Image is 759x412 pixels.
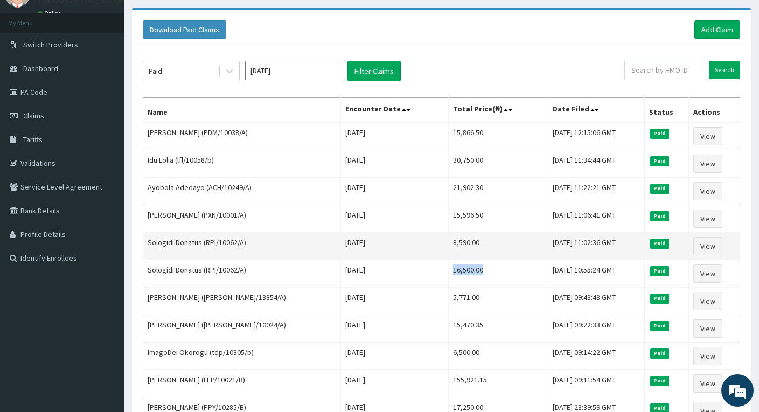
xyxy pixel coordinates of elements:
[340,260,448,288] td: [DATE]
[650,294,670,303] span: Paid
[23,111,44,121] span: Claims
[693,237,722,255] a: View
[20,54,44,81] img: d_794563401_company_1708531726252_794563401
[143,370,341,397] td: [PERSON_NAME] (LEP/10021/B)
[448,122,548,150] td: 15,866.50
[143,20,226,39] button: Download Paid Claims
[448,178,548,205] td: 21,902.30
[340,288,448,315] td: [DATE]
[693,264,722,283] a: View
[340,205,448,233] td: [DATE]
[149,66,162,76] div: Paid
[693,155,722,173] a: View
[448,233,548,260] td: 8,590.00
[177,5,203,31] div: Minimize live chat window
[448,343,548,370] td: 6,500.00
[143,150,341,178] td: Idu Lolia (lfl/10058/b)
[650,184,670,193] span: Paid
[56,60,181,74] div: Chat with us now
[693,182,722,200] a: View
[548,343,644,370] td: [DATE] 09:14:22 GMT
[347,61,401,81] button: Filter Claims
[650,348,670,358] span: Paid
[143,205,341,233] td: [PERSON_NAME] (PXN/10001/A)
[693,210,722,228] a: View
[448,150,548,178] td: 30,750.00
[448,288,548,315] td: 5,771.00
[23,135,43,144] span: Tariffs
[548,150,644,178] td: [DATE] 11:34:44 GMT
[548,178,644,205] td: [DATE] 11:22:21 GMT
[689,98,740,123] th: Actions
[548,122,644,150] td: [DATE] 12:15:06 GMT
[650,321,670,331] span: Paid
[340,370,448,397] td: [DATE]
[448,98,548,123] th: Total Price(₦)
[693,127,722,145] a: View
[340,315,448,343] td: [DATE]
[143,178,341,205] td: Ayobola Adedayo (ACH/10249/A)
[548,260,644,288] td: [DATE] 10:55:24 GMT
[143,98,341,123] th: Name
[62,136,149,245] span: We're online!
[693,374,722,393] a: View
[650,376,670,386] span: Paid
[5,294,205,332] textarea: Type your message and hit 'Enter'
[709,61,740,79] input: Search
[448,370,548,397] td: 155,921.15
[548,98,644,123] th: Date Filed
[245,61,342,80] input: Select Month and Year
[340,233,448,260] td: [DATE]
[694,20,740,39] a: Add Claim
[340,178,448,205] td: [DATE]
[143,260,341,288] td: Sologidi Donatus (RPI/10062/A)
[548,288,644,315] td: [DATE] 09:43:43 GMT
[143,315,341,343] td: [PERSON_NAME] ([PERSON_NAME]/10024/A)
[340,343,448,370] td: [DATE]
[548,370,644,397] td: [DATE] 09:11:54 GMT
[143,233,341,260] td: Sologidi Donatus (RPI/10062/A)
[650,129,670,138] span: Paid
[693,319,722,338] a: View
[143,122,341,150] td: [PERSON_NAME] (PDM/10038/A)
[624,61,705,79] input: Search by HMO ID
[340,150,448,178] td: [DATE]
[650,211,670,221] span: Paid
[143,343,341,370] td: ImagoDei Okorogu (tdp/10305/b)
[650,266,670,276] span: Paid
[143,288,341,315] td: [PERSON_NAME] ([PERSON_NAME]/13854/A)
[448,315,548,343] td: 15,470.35
[644,98,689,123] th: Status
[340,98,448,123] th: Encounter Date
[548,233,644,260] td: [DATE] 11:02:36 GMT
[23,64,58,73] span: Dashboard
[448,260,548,288] td: 16,500.00
[23,40,78,50] span: Switch Providers
[548,315,644,343] td: [DATE] 09:22:33 GMT
[340,122,448,150] td: [DATE]
[548,205,644,233] td: [DATE] 11:06:41 GMT
[38,10,64,17] a: Online
[693,347,722,365] a: View
[693,292,722,310] a: View
[650,156,670,166] span: Paid
[448,205,548,233] td: 15,596.50
[650,239,670,248] span: Paid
